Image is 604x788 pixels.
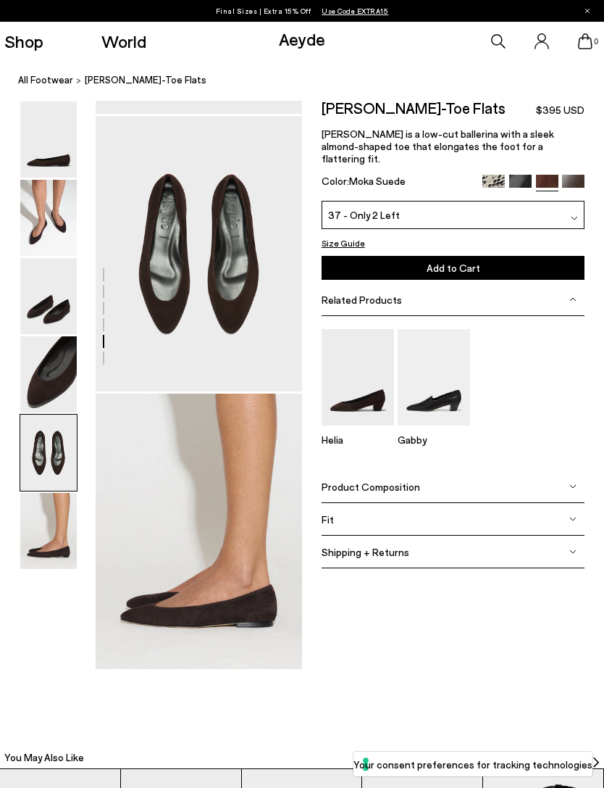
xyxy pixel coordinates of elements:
span: Moka Suede [349,175,406,187]
img: Ellie Suede Almond-Toe Flats - Image 1 [20,101,77,178]
img: svg%3E [569,515,576,523]
img: svg%3E [590,757,602,768]
img: Gabby Almond-Toe Loafers [398,329,470,426]
nav: breadcrumb [18,61,604,101]
img: svg%3E [571,215,578,222]
a: Shop [4,33,43,50]
span: Related Products [322,294,402,306]
span: Fit [322,513,334,526]
h2: You May Also Like [4,750,84,765]
img: svg%3E [569,548,576,555]
button: Previous slide [575,746,587,768]
a: Helia Suede Low-Cut Pumps Helia [322,415,394,446]
img: Ellie Suede Almond-Toe Flats - Image 2 [20,180,77,256]
span: Shipping + Returns [322,546,409,558]
label: Your consent preferences for tracking technologies [353,757,592,772]
div: Color: [322,175,474,191]
button: Add to Cart [322,255,585,279]
img: Ellie Suede Almond-Toe Flats - Image 4 [20,336,77,412]
p: Gabby [398,434,470,446]
a: Aeyde [279,28,325,49]
a: All Footwear [18,72,73,88]
img: Ellie Suede Almond-Toe Flats - Image 6 [20,493,77,569]
img: Helia Suede Low-Cut Pumps [322,329,394,426]
span: Navigate to /collections/ss25-final-sizes [322,7,388,15]
button: Next slide [590,746,602,768]
img: svg%3E [569,296,576,303]
button: Your consent preferences for tracking technologies [353,752,592,776]
p: [PERSON_NAME] is a low-cut ballerina with a sleek almond-shaped toe that elongates the foot for a... [322,128,585,165]
span: Product Composition [322,481,420,493]
a: 0 [578,33,592,49]
span: $395 USD [536,103,584,117]
img: Ellie Suede Almond-Toe Flats - Image 3 [20,258,77,334]
span: 37 - Only 2 Left [328,207,400,223]
a: Gabby Almond-Toe Loafers Gabby [398,415,470,446]
h2: [PERSON_NAME]-Toe Flats [322,101,506,115]
img: svg%3E [569,483,576,490]
button: Size Guide [322,235,365,249]
p: Final Sizes | Extra 15% Off [216,4,389,18]
span: 0 [592,38,600,46]
p: Helia [322,434,394,446]
a: World [101,33,146,50]
span: [PERSON_NAME]-Toe Flats [85,72,206,88]
img: Ellie Suede Almond-Toe Flats - Image 5 [20,415,77,491]
span: Add to Cart [427,261,480,273]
